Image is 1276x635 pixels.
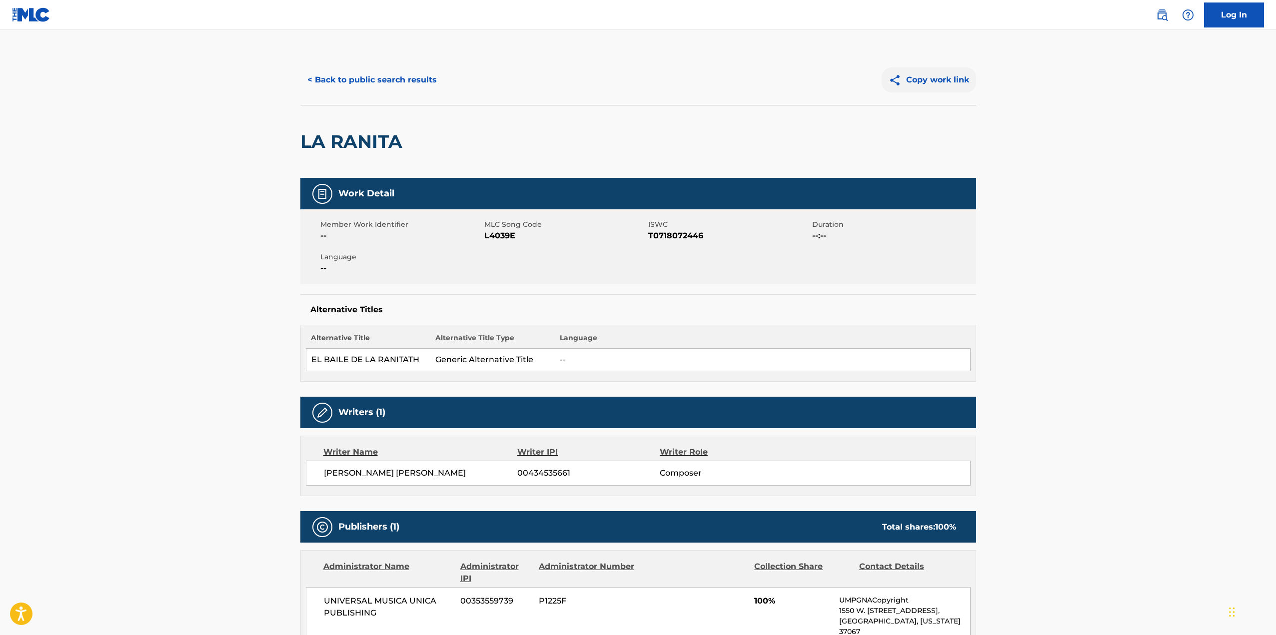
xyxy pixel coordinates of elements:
[320,219,482,230] span: Member Work Identifier
[1178,5,1198,25] div: Help
[460,595,531,607] span: 00353559739
[660,446,789,458] div: Writer Role
[882,521,956,533] div: Total shares:
[320,262,482,274] span: --
[320,252,482,262] span: Language
[324,467,518,479] span: [PERSON_NAME] [PERSON_NAME]
[1156,9,1168,21] img: search
[517,467,659,479] span: 00434535661
[935,522,956,532] span: 100 %
[539,595,636,607] span: P1225F
[306,333,430,349] th: Alternative Title
[300,67,444,92] button: < Back to public search results
[484,230,646,242] span: L4039E
[316,521,328,533] img: Publishers
[648,230,810,242] span: T0718072446
[460,561,531,585] div: Administrator IPI
[1226,587,1276,635] div: Widget de chat
[882,67,976,92] button: Copy work link
[1229,597,1235,627] div: Arrastrar
[12,7,50,22] img: MLC Logo
[812,219,974,230] span: Duration
[323,561,453,585] div: Administrator Name
[555,349,970,371] td: --
[323,446,518,458] div: Writer Name
[430,349,555,371] td: Generic Alternative Title
[754,561,851,585] div: Collection Share
[324,595,453,619] span: UNIVERSAL MUSICA UNICA PUBLISHING
[648,219,810,230] span: ISWC
[320,230,482,242] span: --
[484,219,646,230] span: MLC Song Code
[338,521,399,533] h5: Publishers (1)
[1226,587,1276,635] iframe: Chat Widget
[1204,2,1264,27] a: Log In
[316,407,328,419] img: Writers
[300,130,407,153] h2: LA RANITA
[754,595,832,607] span: 100%
[310,305,966,315] h5: Alternative Titles
[338,407,385,418] h5: Writers (1)
[889,74,906,86] img: Copy work link
[517,446,660,458] div: Writer IPI
[839,606,970,616] p: 1550 W. [STREET_ADDRESS],
[1152,5,1172,25] a: Public Search
[859,561,956,585] div: Contact Details
[316,188,328,200] img: Work Detail
[555,333,970,349] th: Language
[812,230,974,242] span: --:--
[430,333,555,349] th: Alternative Title Type
[306,349,430,371] td: EL BAILE DE LA RANITATH
[338,188,394,199] h5: Work Detail
[839,595,970,606] p: UMPGNACopyright
[660,467,789,479] span: Composer
[539,561,636,585] div: Administrator Number
[1182,9,1194,21] img: help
